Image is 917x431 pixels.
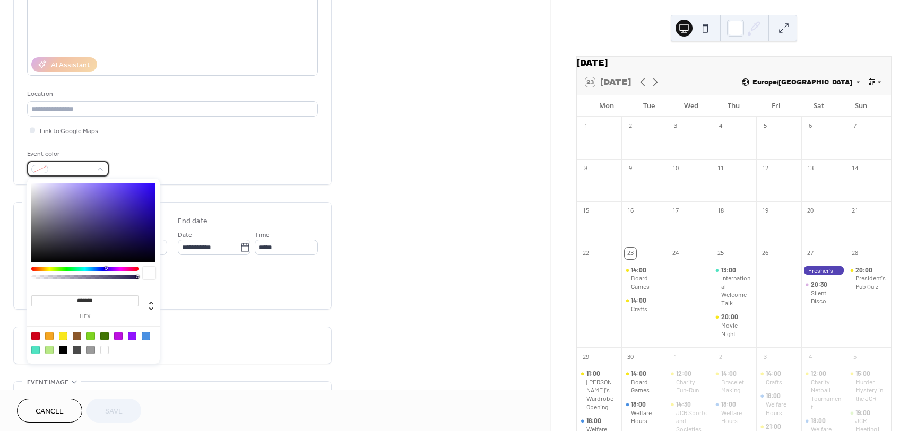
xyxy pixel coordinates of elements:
div: 23 [625,248,636,259]
div: 4 [804,351,816,363]
div: Murder Mystery in the JCR [855,378,887,403]
div: 7 [849,120,861,132]
span: 18:00 [586,417,602,425]
div: Location [27,89,316,100]
div: #B8E986 [45,346,54,354]
div: Fri [755,95,798,117]
div: President's Pub Quiz [855,274,887,291]
div: #FFFFFF [100,346,109,354]
div: Aidan's Wardrobe Opening [577,370,622,411]
div: Welfare Hours [631,409,662,425]
div: End date [178,216,207,227]
div: [PERSON_NAME]'s Wardrobe Opening [586,378,618,411]
div: 5 [849,351,861,363]
div: 9 [625,163,636,174]
span: 18:00 [766,392,782,400]
span: 18:00 [721,400,737,409]
span: 15:00 [855,370,871,378]
div: 3 [670,120,681,132]
div: 6 [804,120,816,132]
span: 14:00 [631,370,647,378]
div: Welfare Hours [712,400,757,425]
button: Cancel [17,399,82,423]
div: 2 [625,120,636,132]
div: Welfare Hours [766,400,797,417]
div: Wed [670,95,713,117]
span: 14:00 [721,370,738,378]
div: 10 [670,163,681,174]
div: Bracelet Making [721,378,752,394]
div: Crafts [621,296,667,313]
span: 21:00 [766,423,782,431]
span: Europe/[GEOGRAPHIC_DATA] [752,79,852,85]
span: Event image [27,377,68,388]
div: Board Games [621,370,667,394]
div: International Welcome Talk [712,266,757,307]
span: 14:00 [766,370,782,378]
div: 17 [670,205,681,217]
div: Crafts [756,370,801,386]
span: 13:00 [721,266,737,275]
div: President's Pub Quiz [846,266,891,291]
div: Crafts [631,305,647,313]
div: 24 [670,248,681,259]
span: Date [178,230,192,241]
label: hex [31,314,139,320]
span: Time [255,230,270,241]
div: #9013FE [128,332,136,340]
div: [DATE] [577,57,891,69]
div: #9B9B9B [86,346,95,354]
div: Sat [798,95,840,117]
div: International Welcome Talk [721,274,752,307]
div: 26 [759,248,771,259]
div: Crafts [766,378,782,386]
div: 14 [849,163,861,174]
div: Movie Night [712,313,757,338]
div: #417505 [100,332,109,340]
div: Mon [585,95,628,117]
div: Fresher's Move In Day! [801,266,846,275]
div: #4A4A4A [73,346,81,354]
span: 14:30 [676,400,692,409]
div: 20 [804,205,816,217]
span: 18:00 [811,417,827,425]
div: Movie Night [721,321,752,338]
span: 20:30 [811,280,828,289]
div: 2 [715,351,726,363]
div: #F8E71C [59,332,67,340]
div: Board Games [631,378,662,394]
div: Murder Mystery in the JCR [846,370,891,402]
div: Sun [840,95,883,117]
div: 18 [715,205,726,217]
span: 20:00 [855,266,873,275]
div: Thu [713,95,755,117]
div: 13 [804,163,816,174]
div: Bracelet Making [712,370,757,394]
div: Welfare Hours [756,392,801,417]
div: 5 [759,120,771,132]
div: #4A90E2 [142,332,150,340]
div: Silent Disco [811,289,842,305]
div: Board Games [631,274,662,291]
div: Event color [27,148,107,160]
div: Charity Fun-Run [676,378,707,394]
div: 8 [580,163,592,174]
div: Charity Netball Tournament [801,370,846,411]
div: #000000 [59,346,67,354]
div: #D0021B [31,332,40,340]
div: #BD10E0 [114,332,123,340]
div: #50E3C2 [31,346,40,354]
span: 14:00 [631,266,647,275]
div: 3 [759,351,771,363]
div: #8B572A [73,332,81,340]
div: 1 [580,120,592,132]
div: 27 [804,248,816,259]
div: Charity Fun-Run [667,370,712,394]
div: 25 [715,248,726,259]
div: Charity Netball Tournament [811,378,842,411]
span: 20:00 [721,313,739,321]
div: 28 [849,248,861,259]
div: 21 [849,205,861,217]
span: 18:00 [631,400,647,409]
div: 16 [625,205,636,217]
